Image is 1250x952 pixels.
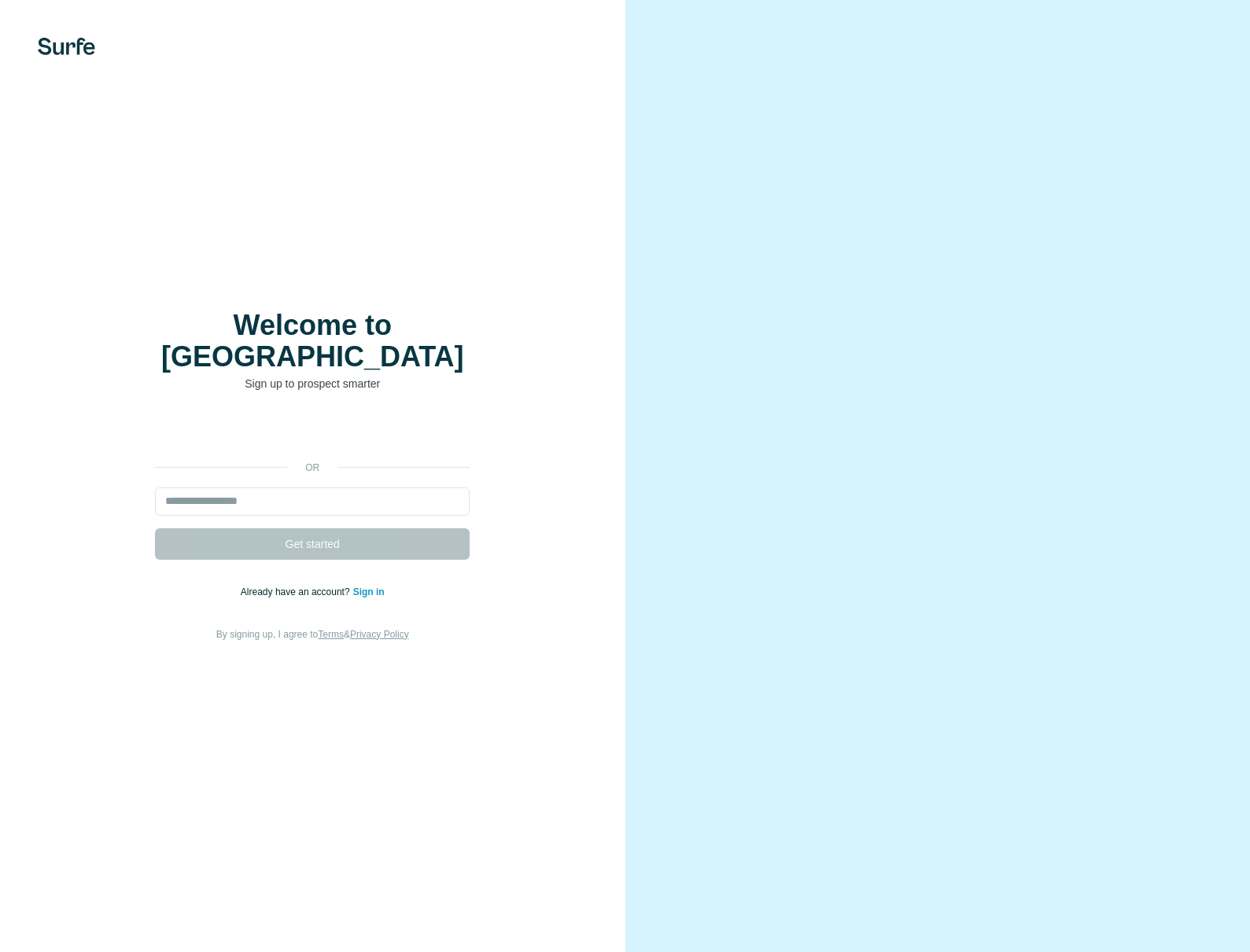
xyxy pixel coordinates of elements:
img: Surfe's logo [38,38,95,55]
a: Sign in [353,586,385,597]
p: Sign up to prospect smarter [155,376,470,391]
p: or [287,461,337,475]
span: By signing up, I agree to & [216,629,409,640]
a: Terms [318,629,344,640]
h1: Welcome to [GEOGRAPHIC_DATA] [155,310,470,373]
span: Already have an account? [241,586,353,597]
iframe: Sign in with Google Button [147,415,478,450]
a: Privacy Policy [350,629,409,640]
